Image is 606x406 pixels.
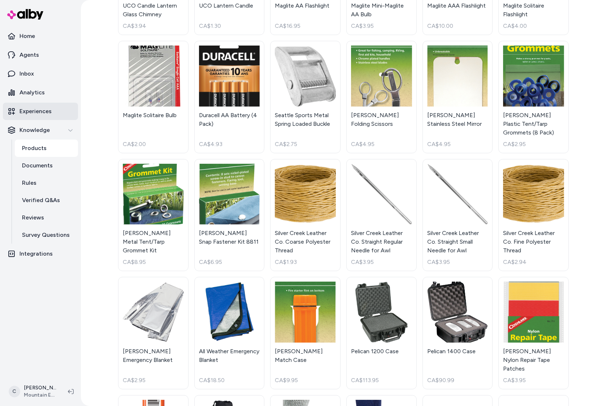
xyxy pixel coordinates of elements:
[22,196,60,205] p: Verified Q&As
[20,88,45,97] p: Analytics
[270,159,341,272] a: Silver Creek Leather Co. Coarse Polyester ThreadSilver Creek Leather Co. Coarse Polyester ThreadC...
[3,121,78,139] button: Knowledge
[22,161,53,170] p: Documents
[498,159,569,272] a: Silver Creek Leather Co. Fine Polyester ThreadSilver Creek Leather Co. Fine Polyester ThreadCA$2.94
[346,41,417,153] a: Coghlan's Folding Scissors[PERSON_NAME] Folding ScissorsCA$4.95
[498,41,569,153] a: Coghlan's Plastic Tent/Tarp Grommets (8 Pack)[PERSON_NAME] Plastic Tent/Tarp Grommets (8 Pack)CA$...
[3,103,78,120] a: Experiences
[194,41,265,153] a: Duracell AA Battery (4 Pack)Duracell AA Battery (4 Pack)CA$4.93
[20,126,50,134] p: Knowledge
[270,41,341,153] a: Seattle Sports Metal Spring Loaded BuckleSeattle Sports Metal Spring Loaded BuckleCA$2.75
[20,32,35,40] p: Home
[15,174,78,192] a: Rules
[22,144,47,153] p: Products
[20,107,52,116] p: Experiences
[346,159,417,272] a: Silver Creek Leather Co. Straight Regular Needle for AwlSilver Creek Leather Co. Straight Regular...
[3,245,78,262] a: Integrations
[498,277,569,389] a: Coghlan's Nylon Repair Tape Patches[PERSON_NAME] Nylon Repair Tape PatchesCA$3.95
[24,392,56,399] span: Mountain Equipment Company
[7,9,43,20] img: alby Logo
[15,140,78,157] a: Products
[24,384,56,392] p: [PERSON_NAME]
[22,213,44,222] p: Reviews
[3,65,78,82] a: Inbox
[423,41,493,153] a: Coghlan's Stainless Steel Mirror[PERSON_NAME] Stainless Steel MirrorCA$4.95
[118,159,189,272] a: Coghlan's Metal Tent/Tarp Grommet Kit[PERSON_NAME] Metal Tent/Tarp Grommet KitCA$8.95
[22,231,70,239] p: Survey Questions
[423,159,493,272] a: Silver Creek Leather Co. Straight Small Needle for AwlSilver Creek Leather Co. Straight Small Nee...
[15,157,78,174] a: Documents
[20,51,39,59] p: Agents
[20,69,34,78] p: Inbox
[15,192,78,209] a: Verified Q&As
[118,277,189,389] a: Coghlan's Emergency Blanket[PERSON_NAME] Emergency BlanketCA$2.95
[9,386,20,397] span: C
[346,277,417,389] a: Pelican 1200 CasePelican 1200 CaseCA$113.95
[270,277,341,389] a: Coghlan's Match Case[PERSON_NAME] Match CaseCA$9.95
[20,249,53,258] p: Integrations
[3,27,78,45] a: Home
[194,159,265,272] a: Coghlan's Snap Fastener Kit 8811[PERSON_NAME] Snap Fastener Kit 8811CA$6.95
[3,46,78,64] a: Agents
[4,380,62,403] button: C[PERSON_NAME]Mountain Equipment Company
[22,179,36,187] p: Rules
[3,84,78,101] a: Analytics
[194,277,265,389] a: All Weather Emergency BlanketAll Weather Emergency BlanketCA$18.50
[15,226,78,244] a: Survey Questions
[118,41,189,153] a: Maglite Solitaire BulbMaglite Solitaire BulbCA$2.00
[423,277,493,389] a: Pelican 1400 CasePelican 1400 CaseCA$90.99
[15,209,78,226] a: Reviews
